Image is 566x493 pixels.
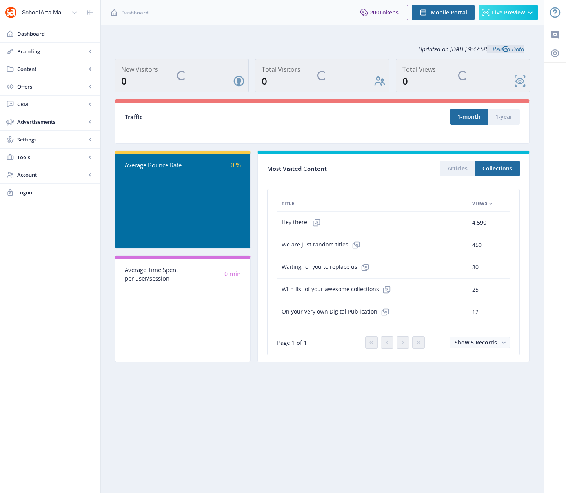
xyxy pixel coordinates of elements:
span: Dashboard [17,30,94,38]
button: Mobile Portal [412,5,475,20]
a: Reload Data [487,45,524,53]
span: Page 1 of 1 [277,339,307,346]
span: 0 % [231,161,241,169]
span: Advertisements [17,118,86,126]
span: Title [282,199,295,208]
span: Show 5 Records [455,339,497,346]
div: Traffic [125,112,322,121]
span: Logout [17,188,94,196]
button: 200Tokens [353,5,408,20]
span: Branding [17,47,86,55]
span: 450 [472,240,482,250]
div: Most Visited Content [267,163,393,175]
span: CRM [17,100,86,108]
div: SchoolArts Magazine [22,4,68,21]
span: Content [17,65,86,73]
div: Updated on [DATE] 9:47:58 [115,39,530,59]
div: Average Time Spent per user/session [125,265,183,283]
span: Account [17,171,86,179]
span: Waiting for you to replace us [282,259,373,275]
span: 12 [472,307,479,317]
button: Articles [440,161,475,176]
button: Collections [475,161,520,176]
span: 30 [472,263,479,272]
button: 1-year [488,109,520,125]
span: Offers [17,83,86,91]
span: On your very own Digital Publication [282,304,393,320]
button: 1-month [450,109,488,125]
span: Dashboard [121,9,149,16]
span: Tokens [379,9,399,16]
div: Average Bounce Rate [125,161,183,170]
span: Settings [17,136,86,143]
span: Mobile Portal [431,9,467,16]
span: With list of your awesome collections [282,282,395,297]
button: Live Preview [479,5,538,20]
span: Hey there! [282,215,324,230]
span: Live Preview [492,9,525,16]
img: properties.app_icon.png [5,6,17,19]
span: 4,590 [472,218,486,227]
span: Views [472,199,488,208]
span: We are just random titles [282,237,364,253]
div: 0 min [183,270,241,279]
button: Show 5 Records [450,337,510,348]
span: 25 [472,285,479,294]
span: Tools [17,153,86,161]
